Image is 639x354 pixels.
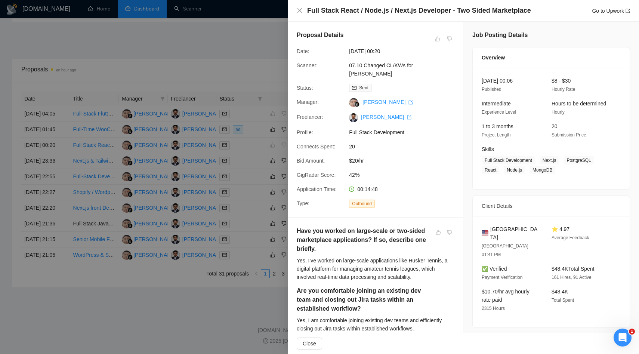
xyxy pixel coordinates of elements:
span: Profile: [297,129,313,135]
span: Full Stack Development [482,156,535,164]
span: Next.js [540,156,559,164]
span: Project Length [482,132,510,138]
span: close [297,7,303,13]
span: Scanner: [297,62,318,68]
span: $8 - $30 [552,78,571,84]
span: $10.70/hr avg hourly rate paid [482,289,530,303]
span: Intermediate [482,101,511,107]
span: [GEOGRAPHIC_DATA] [490,225,540,241]
img: gigradar-bm.png [354,102,359,107]
span: 20 [349,142,461,151]
h4: Full Stack React / Node.js / Next.js Developer - Two Sided Marketplace [307,6,531,15]
a: 07.10 Changed CL/KWs for [PERSON_NAME] [349,62,413,77]
span: Published [482,87,501,92]
span: Type: [297,200,309,206]
img: c1nrCZW-5O1cqDoFHo_Xz-MnZy_1n7AANUNe4nlxuVeg31ZSGucUI1M07LWjpjBHA9 [349,113,358,122]
h5: Have you worked on large-scale or two-sided marketplace applications? If so, describe one briefly. [297,227,430,253]
span: 00:14:48 [357,186,378,192]
span: Experience Level [482,110,516,115]
span: Payment Verification [482,275,522,280]
span: Connects Spent: [297,144,336,150]
iframe: Intercom live chat [614,329,632,347]
a: [PERSON_NAME] export [361,114,411,120]
span: Hourly Rate [552,87,575,92]
span: [DATE] 00:06 [482,78,513,84]
span: clock-circle [349,187,354,192]
span: Skills [482,146,494,152]
span: 161 Hires, 91 Active [552,275,592,280]
span: Sent [359,85,368,90]
span: 2315 Hours [482,306,505,311]
a: [PERSON_NAME] export [362,99,413,105]
span: 1 to 3 months [482,123,513,129]
span: MongoDB [530,166,555,174]
div: Yes, I've worked on large-scale applications like Husker Tennis, a digital platform for managing ... [297,256,454,281]
span: [GEOGRAPHIC_DATA] 01:41 PM [482,243,528,257]
span: ⭐ 4.97 [552,226,569,232]
span: $20/hr [349,157,461,165]
span: Bid Amount: [297,158,325,164]
span: Hourly [552,110,565,115]
div: Yes, I am comfortable joining existing dev teams and efficiently closing out Jira tasks within es... [297,316,454,333]
span: 1 [629,329,635,335]
span: 20 [552,123,558,129]
span: Freelancer: [297,114,323,120]
span: 42% [349,171,461,179]
span: $48.4K Total Spent [552,266,594,272]
span: GigRadar Score: [297,172,336,178]
span: Full Stack Development [349,128,461,136]
span: [DATE] 00:20 [349,47,461,55]
span: $48.4K [552,289,568,295]
span: Total Spent [552,298,574,303]
button: Close [297,7,303,14]
h5: Proposal Details [297,31,343,40]
button: Close [297,338,322,350]
span: Overview [482,53,505,62]
span: Date: [297,48,309,54]
h5: Job Posting Details [472,31,528,40]
span: export [408,100,413,105]
span: mail [352,86,356,90]
span: Hours to be determined [552,101,606,107]
span: export [407,115,411,120]
span: Status: [297,85,313,91]
span: React [482,166,499,174]
img: 🇺🇸 [482,229,488,237]
span: export [626,9,630,13]
a: Go to Upworkexport [592,8,630,14]
span: Application Time: [297,186,337,192]
span: PostgreSQL [564,156,594,164]
span: Manager: [297,99,319,105]
span: Node.js [504,166,525,174]
div: Client Details [482,196,621,216]
span: Close [303,339,316,348]
span: ✅ Verified [482,266,507,272]
span: Submission Price [552,132,586,138]
h5: Are you comfortable joining an existing dev team and closing out Jira tasks within an established... [297,286,430,313]
span: Outbound [349,200,375,208]
span: Average Feedback [552,235,589,240]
